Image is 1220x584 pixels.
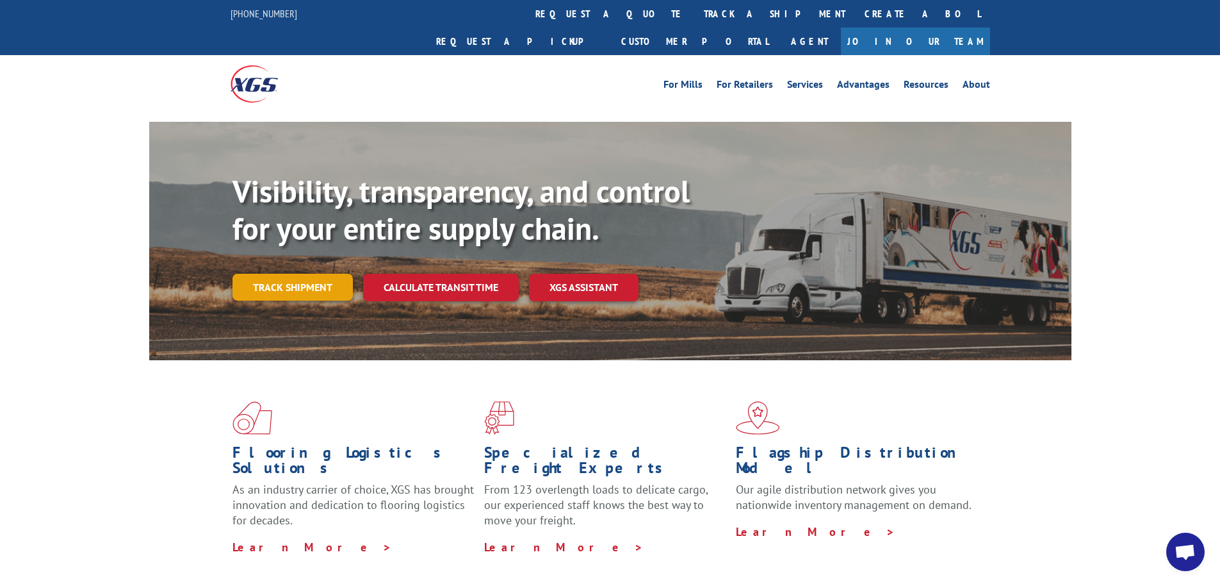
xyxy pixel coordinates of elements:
[232,540,392,555] a: Learn More >
[232,401,272,435] img: xgs-icon-total-supply-chain-intelligence-red
[778,28,841,55] a: Agent
[484,540,644,555] a: Learn More >
[232,171,690,248] b: Visibility, transparency, and control for your entire supply chain.
[232,274,353,301] a: Track shipment
[484,445,726,482] h1: Specialized Freight Experts
[427,28,612,55] a: Request a pickup
[736,524,895,539] a: Learn More >
[232,482,474,528] span: As an industry carrier of choice, XGS has brought innovation and dedication to flooring logistics...
[787,79,823,94] a: Services
[963,79,990,94] a: About
[736,445,978,482] h1: Flagship Distribution Model
[837,79,890,94] a: Advantages
[736,401,780,435] img: xgs-icon-flagship-distribution-model-red
[904,79,948,94] a: Resources
[841,28,990,55] a: Join Our Team
[736,482,972,512] span: Our agile distribution network gives you nationwide inventory management on demand.
[612,28,778,55] a: Customer Portal
[363,274,519,301] a: Calculate transit time
[529,274,638,301] a: XGS ASSISTANT
[232,445,475,482] h1: Flooring Logistics Solutions
[717,79,773,94] a: For Retailers
[231,7,297,20] a: [PHONE_NUMBER]
[1166,533,1205,571] div: Open chat
[484,482,726,539] p: From 123 overlength loads to delicate cargo, our experienced staff knows the best way to move you...
[484,401,514,435] img: xgs-icon-focused-on-flooring-red
[663,79,703,94] a: For Mills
